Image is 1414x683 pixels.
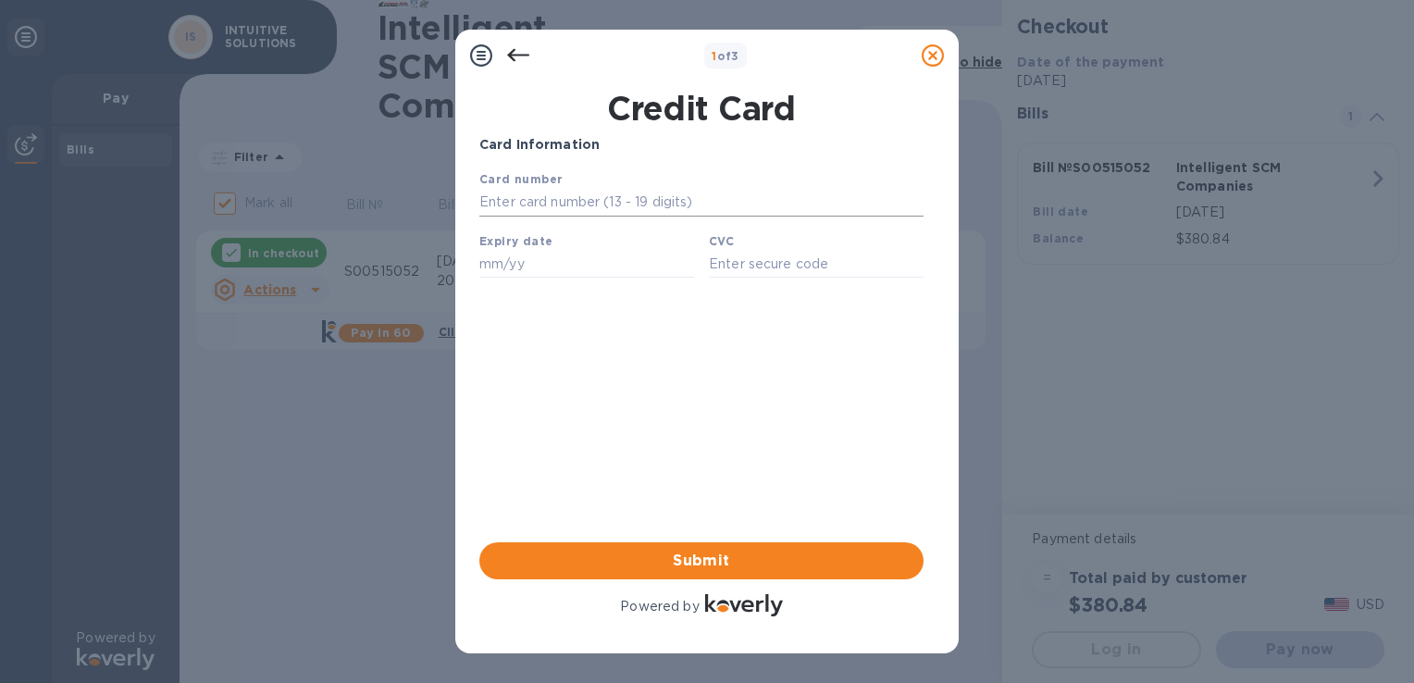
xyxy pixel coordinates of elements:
[705,594,783,616] img: Logo
[479,169,924,283] iframe: Your browser does not support iframes
[712,49,739,63] b: of 3
[479,137,600,152] b: Card Information
[472,89,931,128] h1: Credit Card
[494,550,909,572] span: Submit
[620,597,699,616] p: Powered by
[712,49,716,63] span: 1
[479,542,924,579] button: Submit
